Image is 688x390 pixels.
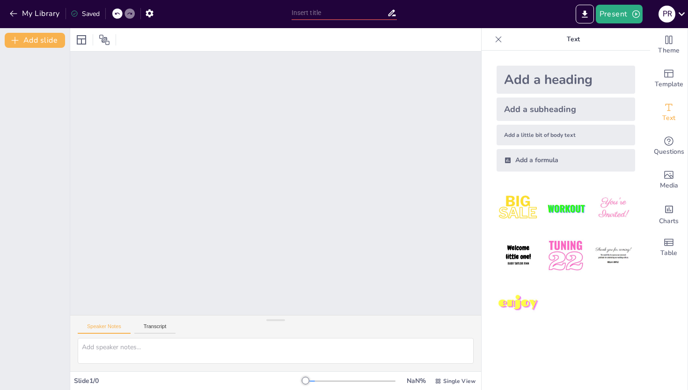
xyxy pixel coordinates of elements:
[497,149,635,172] div: Add a formula
[443,377,476,385] span: Single View
[592,234,635,277] img: 6.jpeg
[78,323,131,334] button: Speaker Notes
[74,376,306,385] div: Slide 1 / 0
[650,197,688,231] div: Add charts and graphs
[74,32,89,47] div: Layout
[660,180,678,191] span: Media
[497,282,540,325] img: 7.jpeg
[405,376,427,385] div: NaN %
[506,28,641,51] p: Text
[596,5,643,23] button: Present
[497,66,635,94] div: Add a heading
[659,5,675,23] button: P R
[5,33,65,48] button: Add slide
[497,97,635,121] div: Add a subheading
[292,6,387,20] input: Insert title
[71,9,100,18] div: Saved
[544,187,587,230] img: 2.jpeg
[99,34,110,45] span: Position
[497,125,635,145] div: Add a little bit of body text
[650,129,688,163] div: Get real-time input from your audience
[660,248,677,258] span: Table
[659,216,679,226] span: Charts
[650,28,688,62] div: Change the overall theme
[658,45,680,56] span: Theme
[592,187,635,230] img: 3.jpeg
[655,79,683,90] span: Template
[497,234,540,277] img: 4.jpeg
[134,323,176,334] button: Transcript
[650,231,688,264] div: Add a table
[544,234,587,277] img: 5.jpeg
[654,147,684,157] span: Questions
[659,6,675,22] div: P R
[650,62,688,96] div: Add ready made slides
[497,187,540,230] img: 1.jpeg
[576,5,594,23] button: Export to PowerPoint
[650,163,688,197] div: Add images, graphics, shapes or video
[650,96,688,129] div: Add text boxes
[7,6,64,21] button: My Library
[662,113,675,123] span: Text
